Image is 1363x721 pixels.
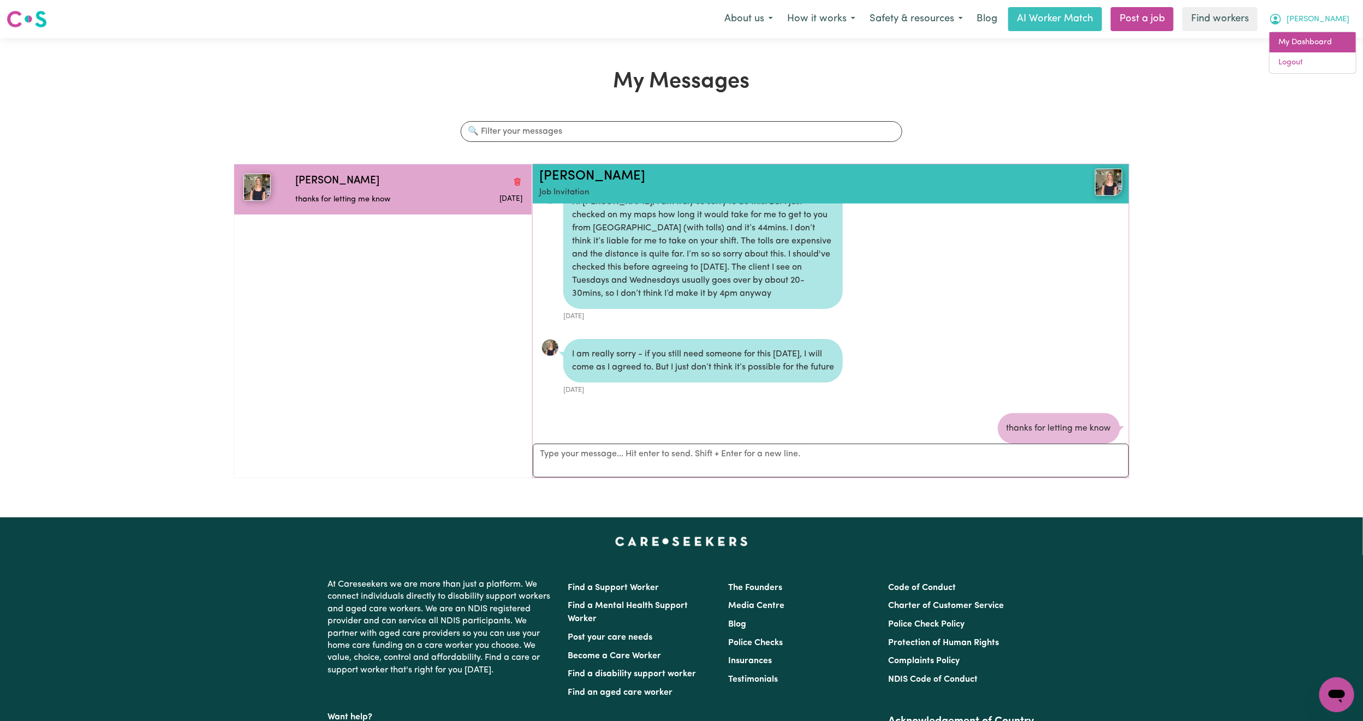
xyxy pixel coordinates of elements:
[568,688,673,697] a: Find an aged care worker
[328,574,555,681] p: At Careseekers we are more than just a platform. We connect individuals directly to disability su...
[970,7,1004,31] a: Blog
[539,187,1025,199] p: Job Invitation
[234,164,532,214] button: Bianca T[PERSON_NAME]Delete conversationthanks for letting me knowMessage sent on September 5, 2025
[1095,169,1122,196] img: View Bianca T's profile
[862,8,970,31] button: Safety & resources
[728,601,784,610] a: Media Centre
[7,9,47,29] img: Careseekers logo
[1025,169,1122,196] a: Bianca T
[1270,52,1356,73] a: Logout
[728,620,746,629] a: Blog
[563,339,843,383] div: I am really sorry - if you still need someone for this [DATE], I will come as I agreed to. But I ...
[1182,7,1258,31] a: Find workers
[998,413,1120,444] div: thanks for letting me know
[563,187,843,309] div: Hi [PERSON_NAME], I am truly so sorry to do this. But I just checked on my maps how long it would...
[1111,7,1174,31] a: Post a job
[728,657,772,665] a: Insurances
[888,583,956,592] a: Code of Conduct
[563,383,843,395] div: [DATE]
[888,639,999,647] a: Protection of Human Rights
[615,537,748,546] a: Careseekers home page
[1269,32,1356,74] div: My Account
[1270,32,1356,53] a: My Dashboard
[888,601,1004,610] a: Charter of Customer Service
[1262,8,1356,31] button: My Account
[1319,677,1354,712] iframe: Button to launch messaging window, conversation in progress
[541,339,559,356] a: View Bianca T's profile
[568,583,659,592] a: Find a Support Worker
[499,195,522,202] span: Message sent on September 5, 2025
[541,339,559,356] img: 746B380737DDE3EC3FDB8F000E001BFA_avatar_blob
[728,675,778,684] a: Testimonials
[888,620,965,629] a: Police Check Policy
[295,174,379,189] span: [PERSON_NAME]
[1008,7,1102,31] a: AI Worker Match
[780,8,862,31] button: How it works
[234,69,1129,95] h1: My Messages
[243,174,271,201] img: Bianca T
[728,639,783,647] a: Police Checks
[888,657,960,665] a: Complaints Policy
[717,8,780,31] button: About us
[295,194,447,206] p: thanks for letting me know
[568,670,697,678] a: Find a disability support worker
[888,675,978,684] a: NDIS Code of Conduct
[563,309,843,321] div: [DATE]
[568,652,662,660] a: Become a Care Worker
[513,174,522,188] button: Delete conversation
[1287,14,1349,26] span: [PERSON_NAME]
[461,121,902,142] input: 🔍 Filter your messages
[7,7,47,32] a: Careseekers logo
[568,633,653,642] a: Post your care needs
[539,170,645,183] a: [PERSON_NAME]
[728,583,782,592] a: The Founders
[568,601,688,623] a: Find a Mental Health Support Worker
